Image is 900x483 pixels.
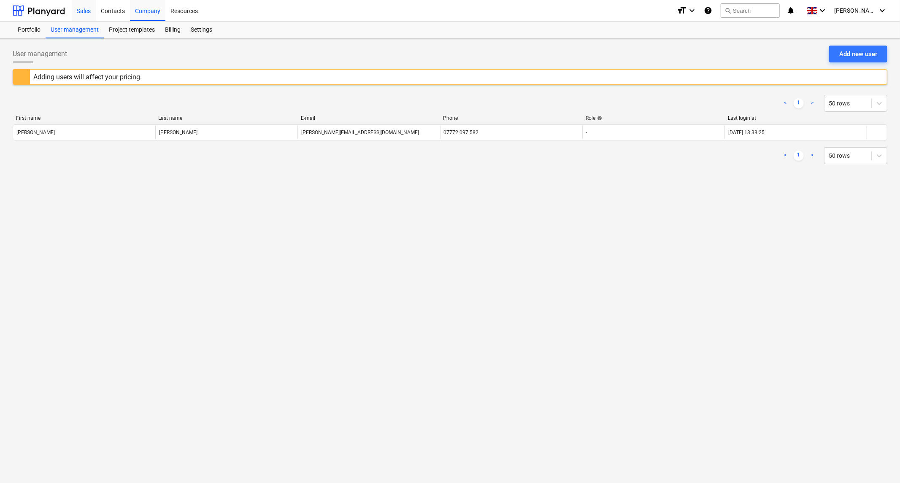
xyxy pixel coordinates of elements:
div: 07772 097 582 [444,130,479,135]
i: notifications [786,5,795,16]
a: Page 1 is your current page [794,151,804,161]
span: - [586,130,587,135]
i: keyboard_arrow_down [877,5,887,16]
div: [PERSON_NAME][EMAIL_ADDRESS][DOMAIN_NAME] [301,130,419,135]
a: Page 1 is your current page [794,98,804,108]
span: search [724,7,731,14]
i: Knowledge base [704,5,712,16]
span: User management [13,49,67,59]
a: Settings [186,22,217,38]
div: Phone [443,115,579,121]
i: keyboard_arrow_down [817,5,827,16]
a: Portfolio [13,22,46,38]
div: E-mail [301,115,437,121]
div: Adding users will affect your pricing. [33,73,142,81]
i: format_size [677,5,687,16]
div: Role [586,115,722,121]
button: Add new user [829,46,887,62]
div: Last login at [728,115,864,121]
i: keyboard_arrow_down [687,5,697,16]
a: Billing [160,22,186,38]
div: First name [16,115,152,121]
span: [PERSON_NAME] [834,7,876,14]
a: Previous page [780,98,790,108]
a: Previous page [780,151,790,161]
div: [DATE] 13:38:25 [728,130,765,135]
button: Search [721,3,780,18]
a: Next page [807,151,817,161]
div: [PERSON_NAME] [16,130,55,135]
div: [PERSON_NAME] [159,130,197,135]
a: User management [46,22,104,38]
a: Next page [807,98,817,108]
div: Add new user [839,49,877,59]
span: help [595,116,602,121]
div: Last name [159,115,295,121]
a: Project templates [104,22,160,38]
